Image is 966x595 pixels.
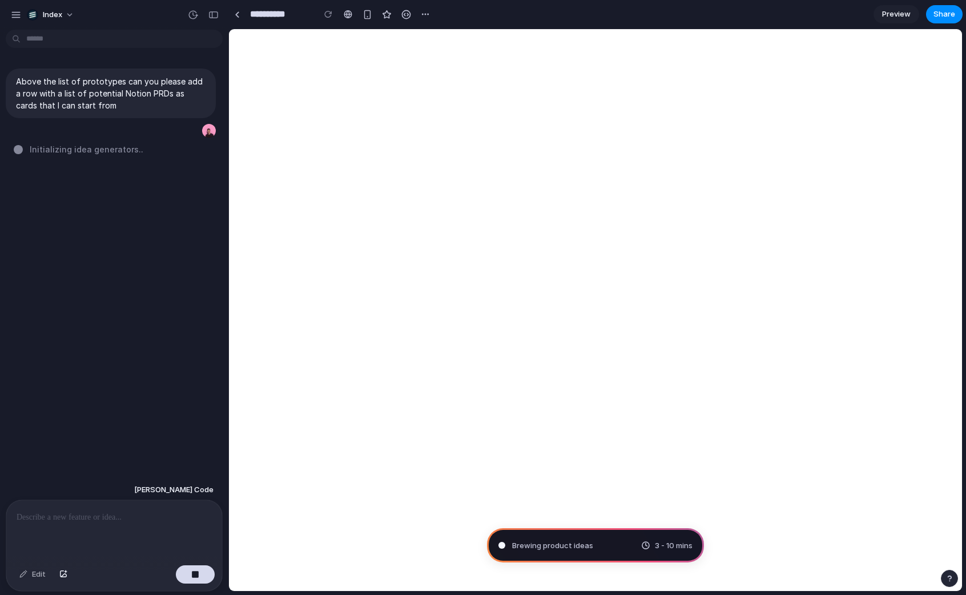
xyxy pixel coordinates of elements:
[655,540,693,551] span: 3 - 10 mins
[22,6,80,24] button: Index
[512,540,593,551] span: Brewing product ideas
[43,9,62,21] span: Index
[30,143,143,155] span: Initializing idea generators ..
[926,5,963,23] button: Share
[16,75,206,111] p: Above the list of prototypes can you please add a row with a list of potential Notion PRDs as car...
[131,480,217,500] button: [PERSON_NAME] Code
[134,484,214,496] span: [PERSON_NAME] Code
[882,9,911,20] span: Preview
[933,9,955,20] span: Share
[874,5,919,23] a: Preview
